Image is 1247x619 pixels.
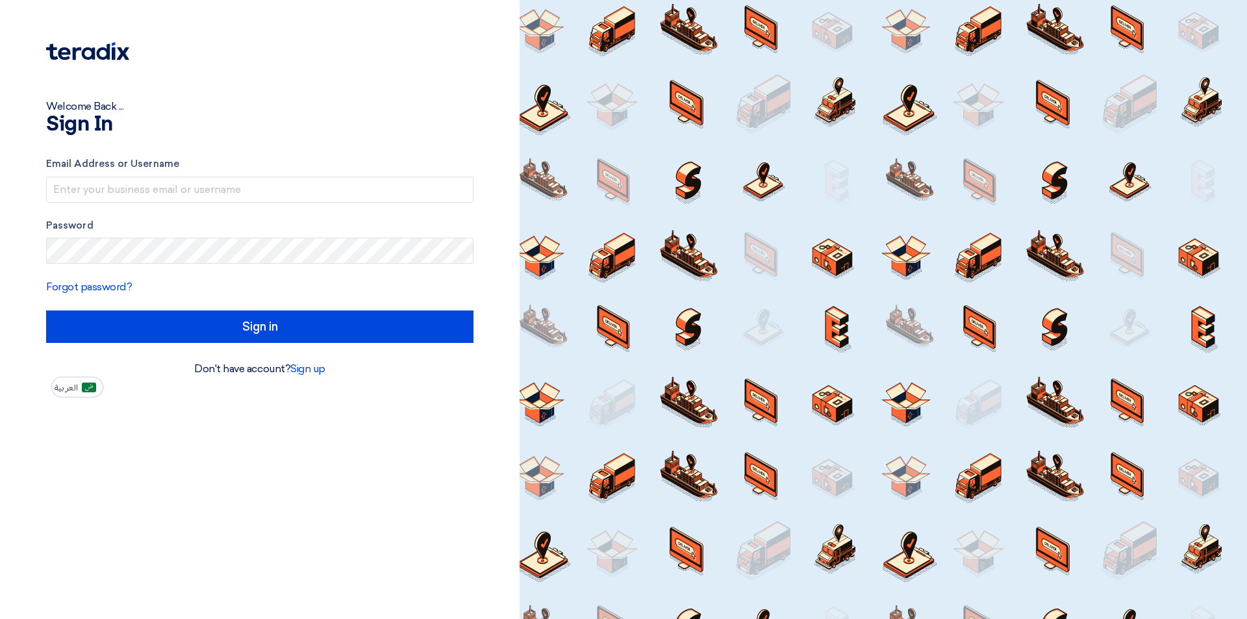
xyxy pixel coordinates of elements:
label: Email Address or Username [46,157,473,171]
span: العربية [55,383,78,392]
button: العربية [51,377,103,398]
a: Forgot password? [46,281,132,293]
label: Password [46,218,473,233]
img: ar-AR.png [82,383,96,392]
h1: Sign In [46,114,473,135]
div: Don't have account? [46,361,473,377]
input: Enter your business email or username [46,177,473,203]
img: Teradix logo [46,42,129,60]
a: Sign up [290,362,325,375]
input: Sign in [46,310,473,343]
div: Welcome Back ... [46,99,473,114]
